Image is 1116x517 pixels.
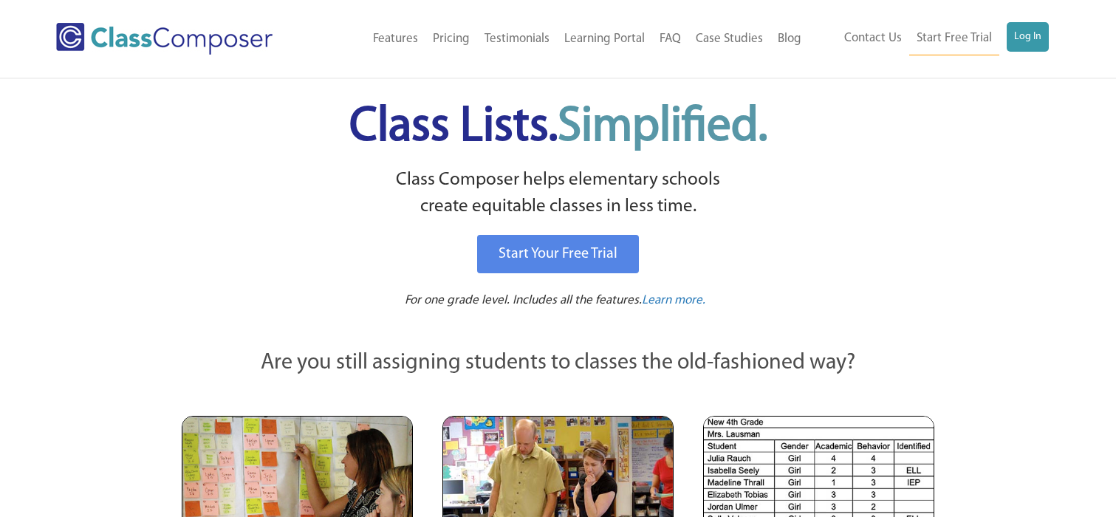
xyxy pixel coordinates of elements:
img: Class Composer [56,23,273,55]
a: Log In [1007,22,1049,52]
nav: Header Menu [318,23,809,55]
nav: Header Menu [809,22,1049,55]
span: For one grade level. Includes all the features. [405,294,642,307]
a: Start Free Trial [909,22,999,55]
p: Class Composer helps elementary schools create equitable classes in less time. [179,167,937,221]
span: Learn more. [642,294,705,307]
a: Features [366,23,425,55]
a: Learning Portal [557,23,652,55]
span: Class Lists. [349,103,767,151]
a: FAQ [652,23,688,55]
span: Start Your Free Trial [499,247,617,261]
a: Testimonials [477,23,557,55]
a: Blog [770,23,809,55]
a: Contact Us [837,22,909,55]
p: Are you still assigning students to classes the old-fashioned way? [182,347,935,380]
a: Start Your Free Trial [477,235,639,273]
a: Pricing [425,23,477,55]
a: Learn more. [642,292,705,310]
a: Case Studies [688,23,770,55]
span: Simplified. [558,103,767,151]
